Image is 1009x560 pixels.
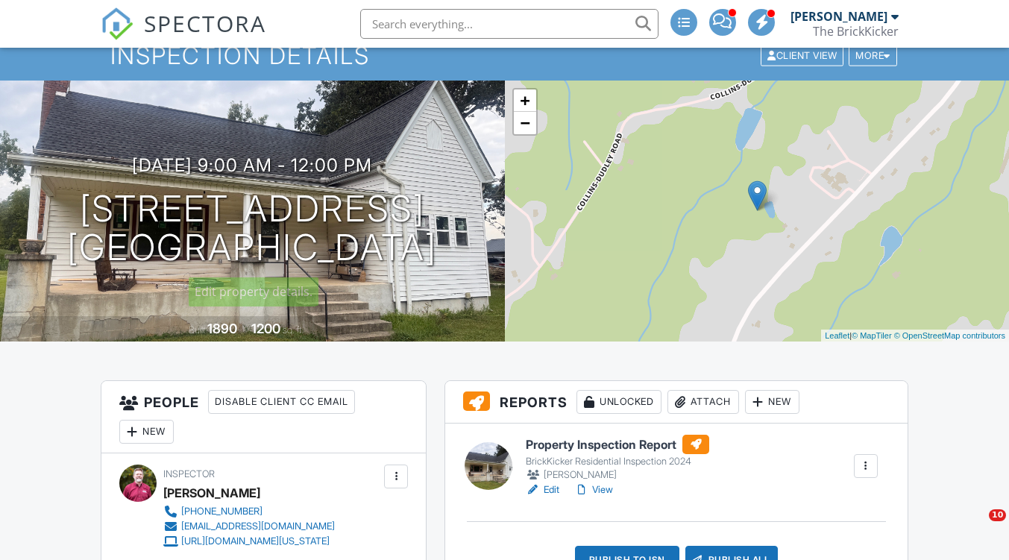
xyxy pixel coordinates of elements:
a: Edit [526,482,559,497]
span: sq. ft. [283,324,304,336]
span: Built [189,324,205,336]
a: Property Inspection Report BrickKicker Residential Inspection 2024 [PERSON_NAME] [526,435,709,482]
a: Client View [759,49,847,60]
a: [PHONE_NUMBER] [163,504,335,519]
div: [EMAIL_ADDRESS][DOMAIN_NAME] [181,520,335,532]
iframe: Intercom live chat [958,509,994,545]
div: | [821,330,1009,342]
a: [EMAIL_ADDRESS][DOMAIN_NAME] [163,519,335,534]
a: Leaflet [825,331,849,340]
div: More [849,45,897,66]
a: Zoom out [514,112,536,134]
a: SPECTORA [101,20,266,51]
div: [PERSON_NAME] [790,9,887,24]
div: [PHONE_NUMBER] [181,506,263,517]
div: Attach [667,390,739,414]
h6: Property Inspection Report [526,435,709,454]
div: Disable Client CC Email [208,390,355,414]
span: 10 [989,509,1006,521]
a: View [574,482,613,497]
input: Search everything... [360,9,658,39]
div: BrickKicker Residential Inspection 2024 [526,456,709,468]
span: SPECTORA [144,7,266,39]
div: New [745,390,799,414]
h1: Inspection Details [110,43,899,69]
h3: [DATE] 9:00 am - 12:00 pm [132,155,372,175]
div: [PERSON_NAME] [526,468,709,482]
div: [URL][DOMAIN_NAME][US_STATE] [181,535,330,547]
div: 1890 [207,321,237,336]
img: The Best Home Inspection Software - Spectora [101,7,133,40]
h1: [STREET_ADDRESS] [GEOGRAPHIC_DATA] [67,189,437,268]
div: Client View [761,45,843,66]
div: 1200 [251,321,280,336]
a: © MapTiler [852,331,892,340]
a: © OpenStreetMap contributors [894,331,1005,340]
div: New [119,420,174,444]
a: Zoom in [514,89,536,112]
div: The BrickKicker [813,24,899,39]
h3: People [101,381,426,453]
div: Unlocked [576,390,661,414]
div: [PERSON_NAME] [163,482,260,504]
span: Inspector [163,468,215,479]
a: [URL][DOMAIN_NAME][US_STATE] [163,534,335,549]
h3: Reports [445,381,907,424]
